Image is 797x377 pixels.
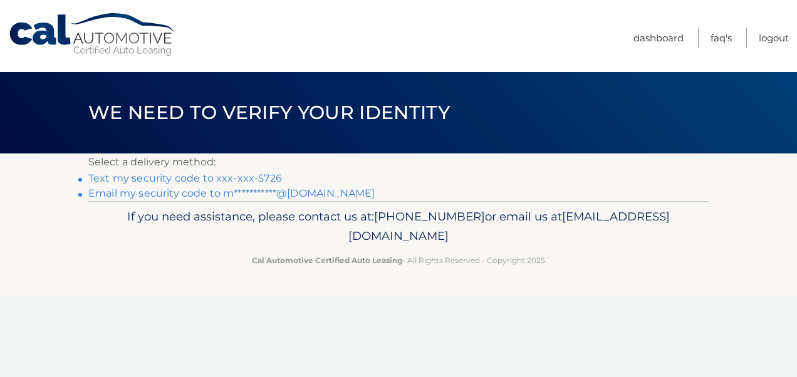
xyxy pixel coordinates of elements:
span: We need to verify your identity [88,101,450,124]
a: Cal Automotive [8,13,177,57]
p: Select a delivery method: [88,153,709,171]
a: Text my security code to xxx-xxx-5726 [88,172,282,184]
a: FAQ's [711,28,732,48]
span: [PHONE_NUMBER] [374,209,485,224]
p: - All Rights Reserved - Copyright 2025 [96,254,701,267]
strong: Cal Automotive Certified Auto Leasing [252,256,402,265]
a: Logout [759,28,789,48]
a: Dashboard [633,28,684,48]
p: If you need assistance, please contact us at: or email us at [96,207,701,247]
